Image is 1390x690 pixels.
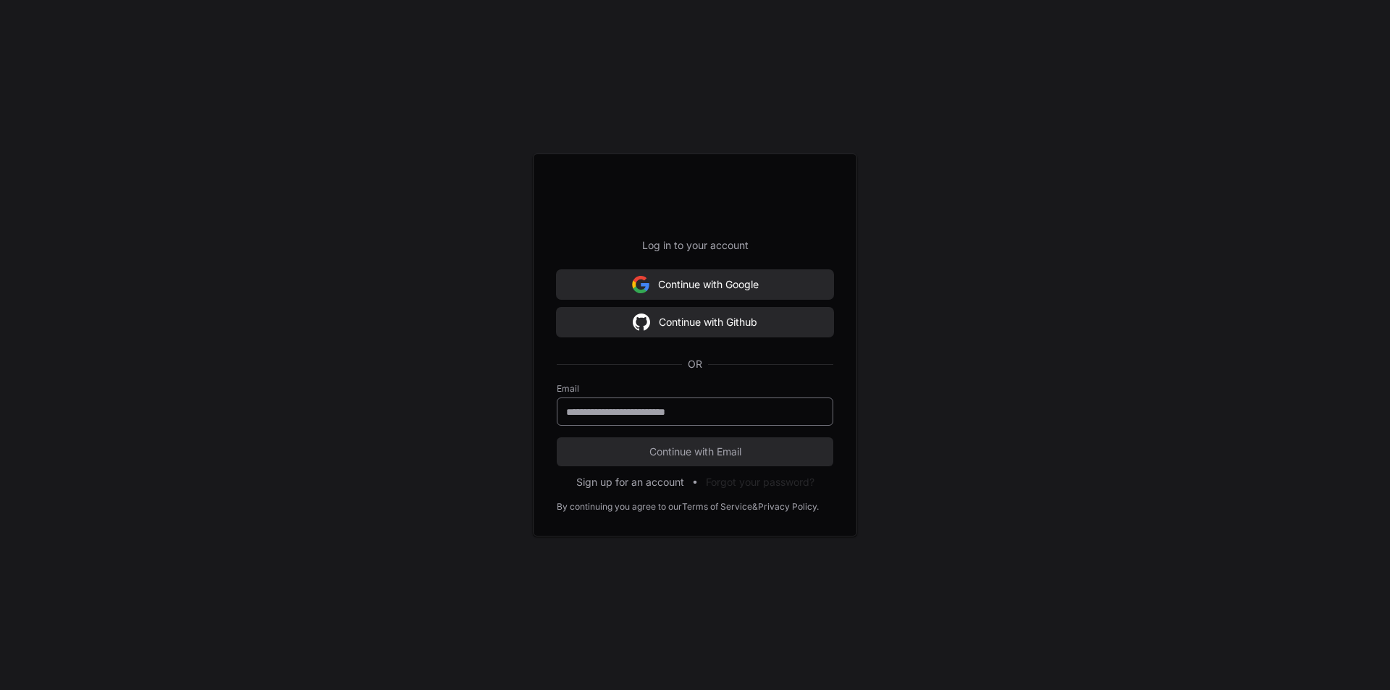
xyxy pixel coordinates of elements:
[557,445,833,459] span: Continue with Email
[752,501,758,513] div: &
[632,270,649,299] img: Sign in with google
[576,475,684,489] button: Sign up for an account
[557,308,833,337] button: Continue with Github
[682,501,752,513] a: Terms of Service
[557,437,833,466] button: Continue with Email
[557,238,833,253] p: Log in to your account
[557,383,833,395] label: Email
[682,357,708,371] span: OR
[557,270,833,299] button: Continue with Google
[758,501,819,513] a: Privacy Policy.
[557,501,682,513] div: By continuing you agree to our
[706,475,814,489] button: Forgot your password?
[633,308,650,337] img: Sign in with google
